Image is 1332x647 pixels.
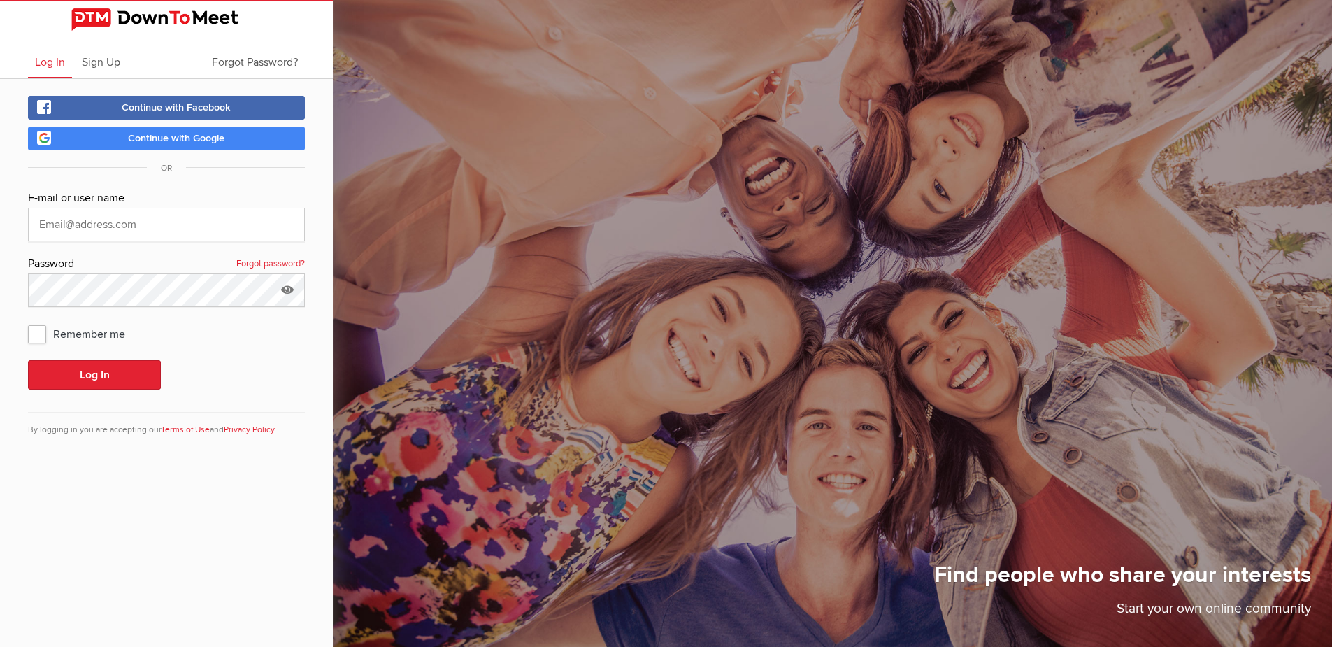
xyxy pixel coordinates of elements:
[28,127,305,150] a: Continue with Google
[161,425,210,435] a: Terms of Use
[71,8,262,31] img: DownToMeet
[128,132,224,144] span: Continue with Google
[205,43,305,78] a: Forgot Password?
[82,55,120,69] span: Sign Up
[28,96,305,120] a: Continue with Facebook
[28,190,305,208] div: E-mail or user name
[35,55,65,69] span: Log In
[147,163,186,173] span: OR
[28,321,139,346] span: Remember me
[28,43,72,78] a: Log In
[28,412,305,436] div: By logging in you are accepting our and
[28,208,305,241] input: Email@address.com
[122,101,231,113] span: Continue with Facebook
[28,255,305,273] div: Password
[236,255,305,273] a: Forgot password?
[934,599,1311,626] p: Start your own online community
[28,360,161,390] button: Log In
[75,43,127,78] a: Sign Up
[212,55,298,69] span: Forgot Password?
[224,425,275,435] a: Privacy Policy
[934,561,1311,599] h1: Find people who share your interests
